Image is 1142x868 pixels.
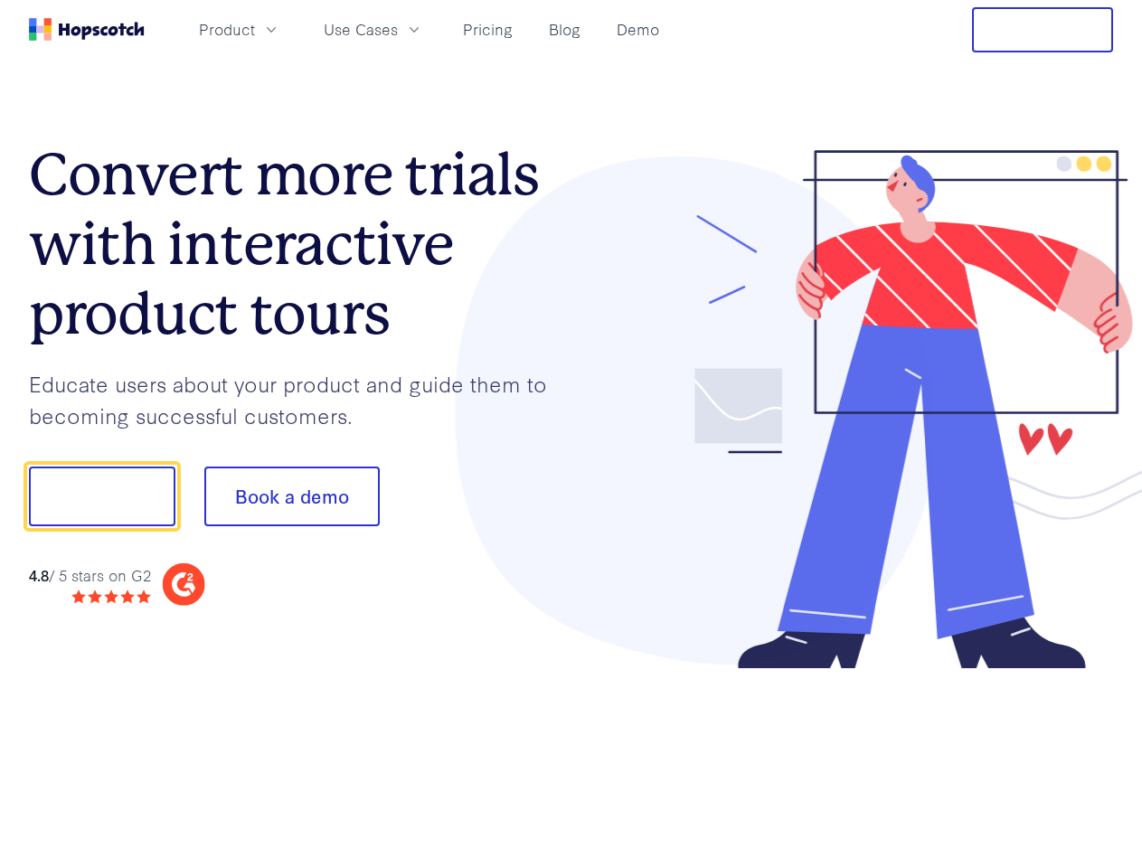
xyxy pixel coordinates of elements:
strong: 4.8 [29,564,49,585]
a: Blog [542,14,588,44]
a: Home [29,18,145,41]
button: Product [188,14,291,44]
button: Use Cases [313,14,434,44]
a: Demo [609,14,666,44]
a: Pricing [456,14,520,44]
h1: Convert more trials with interactive product tours [29,140,571,348]
span: Use Cases [324,18,398,41]
p: Educate users about your product and guide them to becoming successful customers. [29,368,571,430]
span: Product [199,18,255,41]
button: Show me! [29,467,175,526]
div: / 5 stars on G2 [29,564,151,587]
button: Free Trial [972,7,1113,52]
button: Book a demo [204,467,380,526]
